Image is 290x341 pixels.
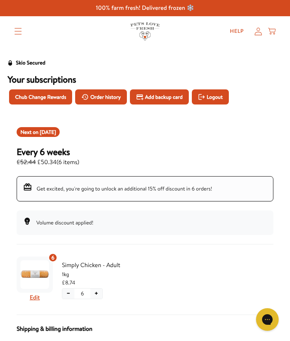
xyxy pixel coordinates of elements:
span: Get excited, you're going to unlock an additional 15% off discount in 6 orders! [37,185,212,192]
div: Shipment 2025-10-01T23:00:00+00:00 [17,127,60,137]
button: Decrease quantity [62,289,74,299]
a: Help [224,24,250,39]
s: £52.44 [17,158,36,166]
h3: Every 6 weeks [17,146,79,157]
button: Order history [75,89,127,104]
span: £8.74 [62,278,75,287]
a: Skio Secured [8,58,45,74]
img: Simply Chicken - Adult [20,260,49,289]
iframe: Gorgias live chat messenger [252,306,282,333]
span: Add backup card [145,93,183,101]
span: Volume discount applied! [36,219,93,226]
span: Next on [20,128,56,136]
span: 1kg [62,270,139,278]
button: Increase quantity [90,289,102,299]
div: 6 units of item: Simply Chicken - Adult [48,253,57,262]
span: Simply Chicken - Adult [62,260,139,270]
img: Pets Love Fresh [130,22,160,40]
span: Oct 2, 2025 (Europe/London) [40,128,56,136]
div: Subscription for 6 items with cost £50.34. Renews Every 6 weeks [17,146,273,167]
svg: Security [8,60,13,66]
div: Skio Secured [16,58,45,68]
span: Order history [90,93,121,101]
span: £50.34 ( 6 items ) [17,157,79,167]
h3: Your subscriptions [8,74,282,85]
button: Add backup card [130,89,189,104]
span: Logout [207,93,222,101]
span: Shipping & billing information [17,324,92,334]
summary: Translation missing: en.sections.header.menu [8,22,28,41]
span: 6 [51,253,54,262]
span: 6 [81,289,84,298]
button: Chub Change Rewards [9,89,72,104]
button: Logout [192,89,229,104]
div: Subscription product: Simply Chicken - Adult [17,253,139,306]
span: Chub Change Rewards [15,93,66,101]
button: Edit [30,293,40,303]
